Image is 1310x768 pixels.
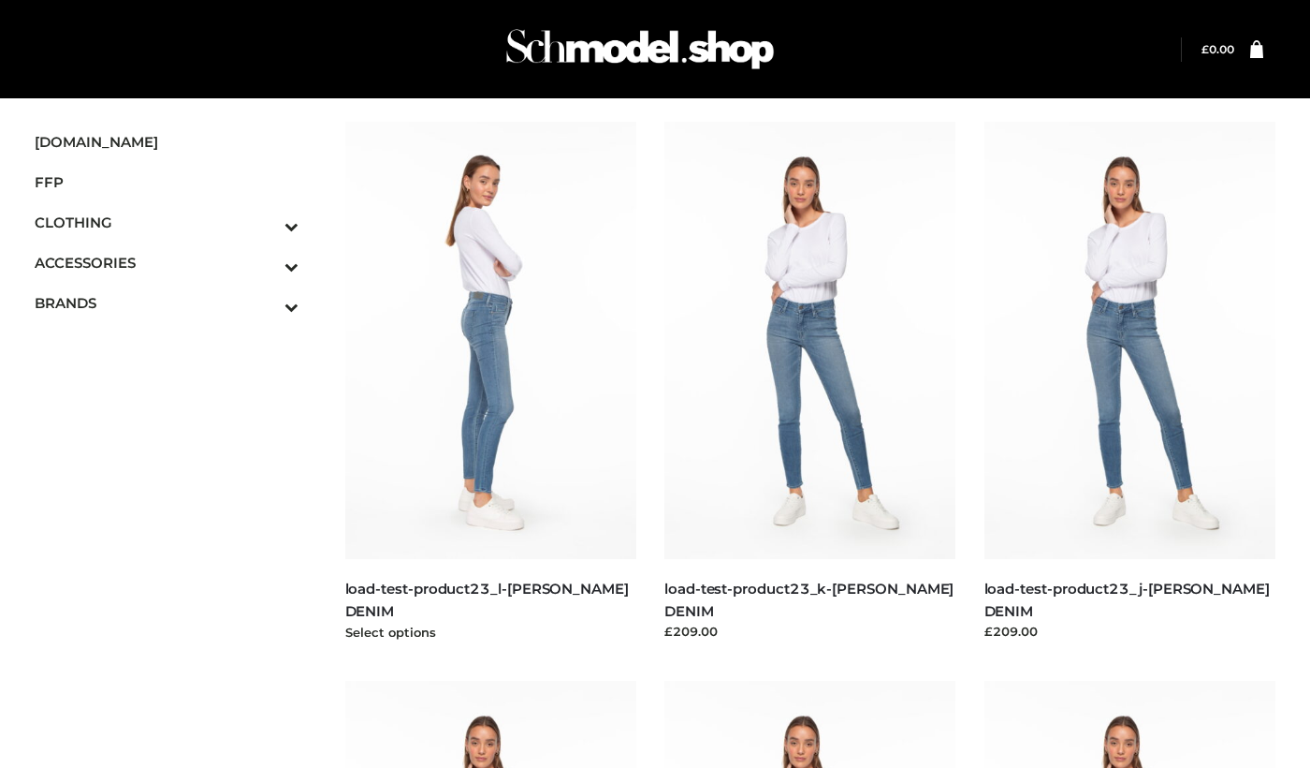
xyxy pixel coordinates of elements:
a: Select options [345,625,436,640]
a: load-test-product23_k-[PERSON_NAME] DENIM [664,580,953,619]
span: CLOTHING [35,212,298,233]
img: load-test-product23_k-PARKER SMITH DENIM [664,122,956,559]
a: £0.00 [1201,42,1234,56]
span: £ [1201,42,1209,56]
button: Toggle Submenu [233,243,298,283]
span: ACCESSORIES [35,252,298,273]
button: Toggle Submenu [233,202,298,243]
button: Toggle Submenu [233,283,298,323]
a: CLOTHINGToggle Submenu [35,202,298,243]
a: FFP [35,162,298,202]
span: BRANDS [35,292,298,314]
span: [DOMAIN_NAME] [35,131,298,153]
a: load-test-product23_l-[PERSON_NAME] DENIM [345,580,629,619]
bdi: 0.00 [1201,42,1234,56]
span: FFP [35,171,298,193]
a: load-test-product23_j-[PERSON_NAME] DENIM [984,580,1270,619]
img: load-test-product23_j-PARKER SMITH DENIM [984,122,1276,559]
a: ACCESSORIESToggle Submenu [35,243,298,283]
a: BRANDSToggle Submenu [35,283,298,323]
img: Schmodel Admin 964 [500,12,780,86]
a: [DOMAIN_NAME] [35,122,298,162]
div: £209.00 [664,622,956,641]
div: £209.00 [984,622,1276,641]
